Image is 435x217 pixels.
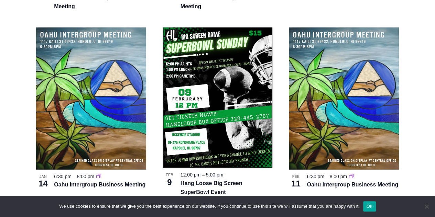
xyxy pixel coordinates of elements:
[54,182,145,187] a: Oahu Intergroup Business Meeting
[349,174,354,179] a: Event series: Oahu Intergroup Business Meeting
[202,172,205,178] span: –
[363,201,376,212] button: Ok
[289,174,303,180] span: Feb
[36,174,50,180] span: Jan
[206,172,224,178] time: 5:00 pm
[54,174,72,179] time: 6:30 pm
[59,203,359,210] span: We use cookies to ensure that we give you the best experience on our website. If you continue to ...
[36,178,50,190] span: 14
[289,27,399,170] img: OIGBusinessMeeting
[329,174,347,179] time: 8:00 pm
[163,27,272,168] img: Facebook_creation_679704412
[326,174,328,179] span: –
[181,172,200,178] time: 12:00 pm
[163,172,176,178] span: Feb
[36,27,146,170] img: OIGBusinessMeeting
[163,176,176,188] span: 9
[73,174,76,179] span: –
[307,174,324,179] time: 6:30 pm
[289,178,303,190] span: 11
[96,174,101,179] a: Event series: Oahu Intergroup Business Meeting
[181,180,242,195] a: Hang Loose Big Screen SuperBowl Event
[77,174,94,179] time: 8:00 pm
[423,203,430,210] span: No
[307,182,398,187] a: Oahu Intergroup Business Meeting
